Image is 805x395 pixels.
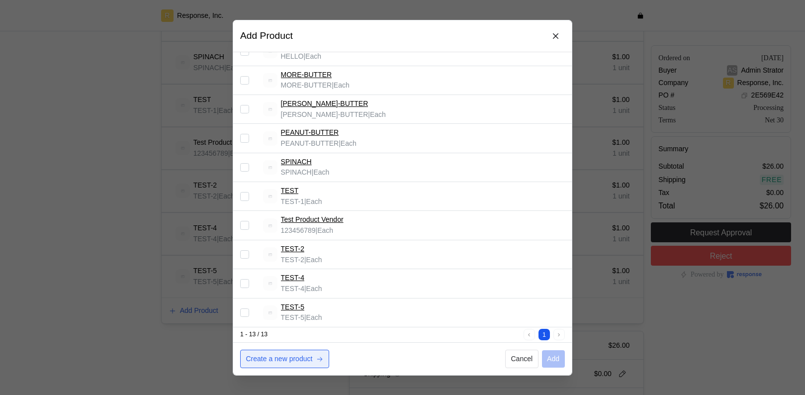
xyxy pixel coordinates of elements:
[240,47,249,56] input: Select record 4
[263,276,277,291] img: svg%3e
[281,226,316,234] span: 123456789
[240,105,249,114] input: Select record 6
[281,186,299,197] a: TEST
[332,81,350,89] span: | Each
[281,168,312,176] span: SPINACH
[553,329,565,340] button: Next page
[316,226,334,234] span: | Each
[281,273,304,284] a: TEST-4
[339,139,357,147] span: | Each
[263,218,277,232] img: svg%3e
[304,52,322,60] span: | Each
[304,313,322,321] span: | Each
[263,160,277,175] img: svg%3e
[281,156,312,167] a: SPINACH
[281,197,304,205] span: TEST-1
[263,44,277,58] img: svg%3e
[263,189,277,203] img: svg%3e
[281,127,339,138] a: PEANUT-BUTTER
[312,168,330,176] span: | Each
[263,73,277,87] img: svg%3e
[240,330,522,339] div: 1 - 13 / 13
[281,52,304,60] span: HELLO
[281,110,368,118] span: [PERSON_NAME]-BUTTER
[240,279,249,288] input: Select record 12
[505,349,538,368] button: Cancel
[240,163,249,172] input: Select record 8
[368,110,386,118] span: | Each
[304,285,322,293] span: | Each
[304,255,322,263] span: | Each
[240,250,249,259] input: Select record 11
[240,76,249,85] input: Select record 5
[240,192,249,201] input: Select record 9
[281,99,368,109] a: [PERSON_NAME]-BUTTER
[538,329,550,340] button: 1
[281,214,344,225] a: Test Product Vendor
[281,301,304,312] a: TEST-5
[281,81,332,89] span: MORE-BUTTER
[281,139,339,147] span: PEANUT-BUTTER
[304,197,322,205] span: | Each
[240,29,293,43] h3: Add Product
[281,255,304,263] span: TEST-2
[281,244,304,255] a: TEST-2
[281,285,304,293] span: TEST-4
[263,131,277,145] img: svg%3e
[281,69,332,80] a: MORE-BUTTER
[240,308,249,317] input: Select record 13
[524,329,536,340] button: Previous page
[511,353,533,364] p: Cancel
[240,134,249,143] input: Select record 7
[263,102,277,116] img: svg%3e
[281,313,304,321] span: TEST-5
[240,349,329,368] button: Create a new product
[246,353,313,364] p: Create a new product
[263,247,277,262] img: svg%3e
[263,305,277,319] img: svg%3e
[240,221,249,230] input: Select record 10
